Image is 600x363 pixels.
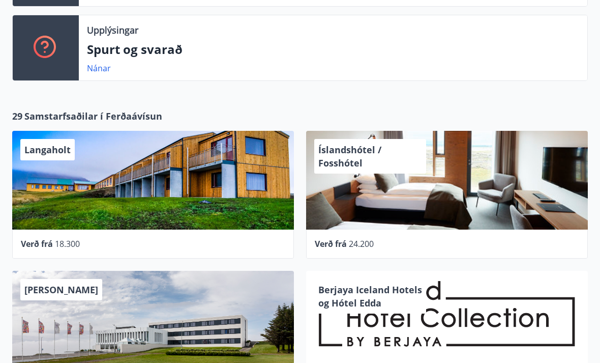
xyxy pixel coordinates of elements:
[24,110,162,123] span: Samstarfsaðilar í Ferðaávísun
[55,239,80,250] span: 18.300
[87,63,111,74] a: Nánar
[318,284,422,310] span: Berjaya Iceland Hotels og Hótel Edda
[24,144,71,156] span: Langaholt
[87,24,138,37] p: Upplýsingar
[318,144,381,170] span: Íslandshótel / Fosshótel
[12,110,22,123] span: 29
[87,41,579,59] p: Spurt og svarað
[315,239,347,250] span: Verð frá
[21,239,53,250] span: Verð frá
[24,284,98,296] span: [PERSON_NAME]
[349,239,374,250] span: 24.200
